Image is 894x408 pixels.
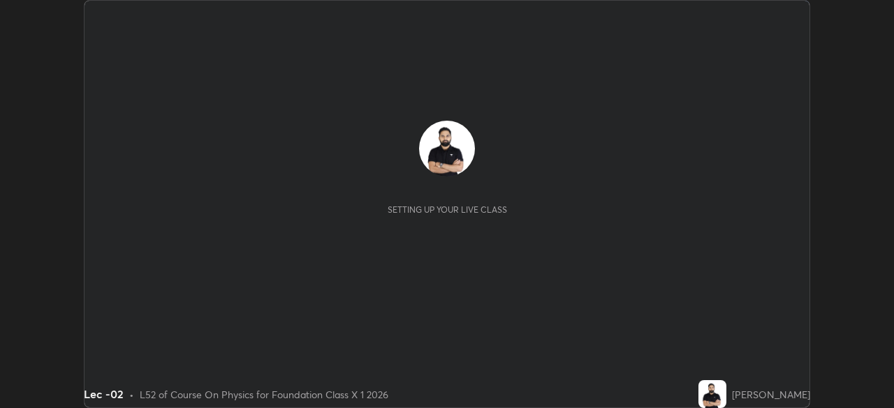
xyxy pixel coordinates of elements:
[732,387,810,402] div: [PERSON_NAME]
[419,121,475,176] img: b2bed59bc78e40b190ce8b8d42fd219a.jpg
[129,387,134,402] div: •
[388,204,507,215] div: Setting up your live class
[140,387,388,402] div: L52 of Course On Physics for Foundation Class X 1 2026
[84,386,124,402] div: Lec -02
[698,380,726,408] img: b2bed59bc78e40b190ce8b8d42fd219a.jpg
